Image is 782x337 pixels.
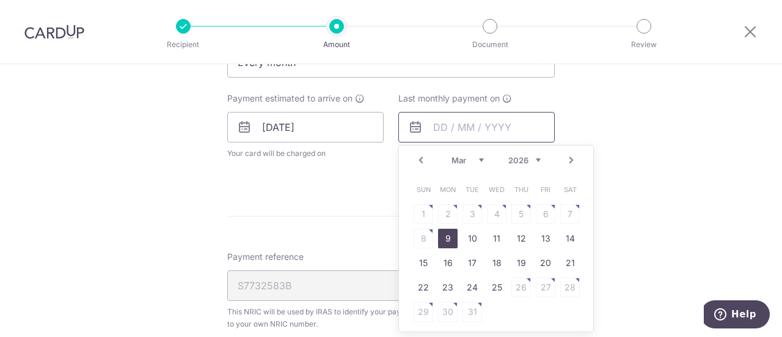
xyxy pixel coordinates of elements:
[536,180,555,199] span: Friday
[227,251,304,263] span: Payment reference
[445,39,535,51] p: Document
[536,253,555,273] a: 20
[560,180,580,199] span: Saturday
[291,39,382,51] p: Amount
[438,253,458,273] a: 16
[462,180,482,199] span: Tuesday
[462,278,482,297] a: 24
[227,306,555,330] div: This NRIC will be used by IRAS to identify your payment. You can only make a tax payment tied to ...
[564,153,579,168] a: Next
[398,112,555,143] input: DD / MM / YYYY
[560,253,580,273] a: 21
[414,253,433,273] a: 15
[438,180,458,199] span: Monday
[511,229,531,248] a: 12
[487,180,506,199] span: Wednesday
[511,253,531,273] a: 19
[438,278,458,297] a: 23
[24,24,84,39] img: CardUp
[487,229,506,248] a: 11
[414,278,433,297] a: 22
[511,180,531,199] span: Thursday
[462,253,482,273] a: 17
[398,92,500,105] span: Last monthly payment on
[227,112,384,143] input: DD / MM / YYYY
[536,229,555,248] a: 13
[227,92,353,105] span: Payment estimated to arrive on
[704,300,770,331] iframe: Opens a widget where you can find more information
[138,39,228,51] p: Recipient
[462,229,482,248] a: 10
[414,153,428,168] a: Prev
[487,253,506,273] a: 18
[438,229,458,248] a: 9
[227,147,384,160] span: Your card will be charged on
[599,39,689,51] p: Review
[487,278,506,297] a: 25
[560,229,580,248] a: 14
[414,180,433,199] span: Sunday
